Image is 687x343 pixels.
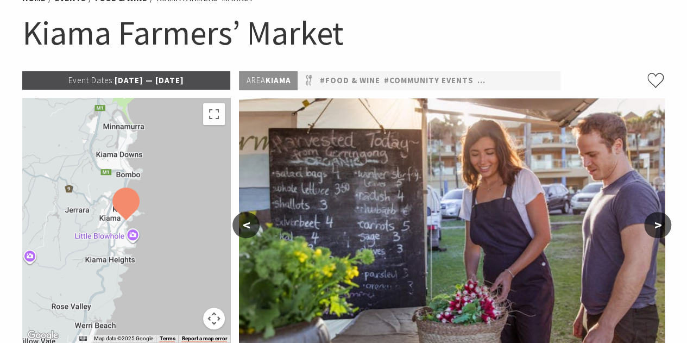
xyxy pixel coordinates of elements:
[383,74,473,88] a: #Community Events
[22,71,231,90] p: [DATE] — [DATE]
[181,335,227,342] a: Report a map error
[319,74,380,88] a: #Food & Wine
[644,212,671,238] button: >
[203,308,225,329] button: Map camera controls
[477,74,552,88] a: #Family Friendly
[232,212,260,238] button: <
[25,328,61,342] img: Google
[25,328,61,342] a: Open this area in Google Maps (opens a new window)
[22,11,665,55] h1: Kiama Farmers’ Market
[68,75,115,85] span: Event Dates:
[556,74,600,88] a: #Markets
[246,75,265,85] span: Area
[79,335,87,342] button: Keyboard shortcuts
[239,71,298,90] p: Kiama
[159,335,175,342] a: Terms (opens in new tab)
[93,335,153,341] span: Map data ©2025 Google
[203,103,225,125] button: Toggle fullscreen view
